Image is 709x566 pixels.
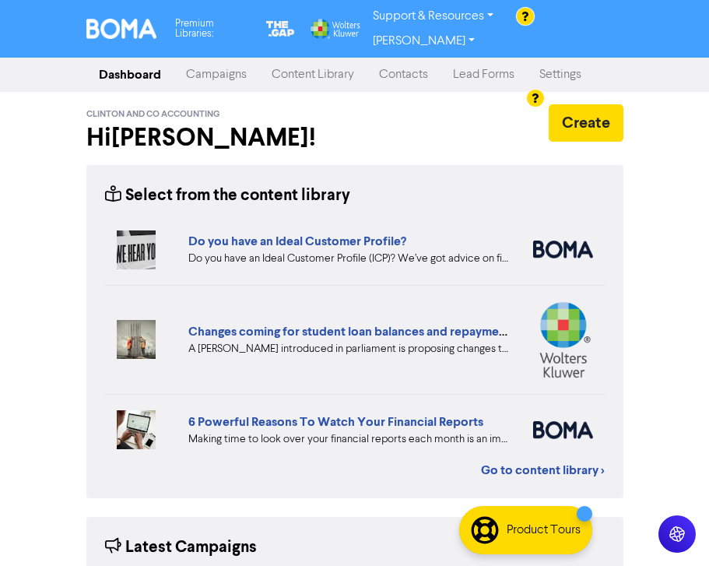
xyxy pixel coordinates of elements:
a: Changes coming for student loan balances and repayment thresholds [188,324,573,339]
div: Select from the content library [105,184,350,208]
span: Premium Libraries: [175,19,251,39]
a: Content Library [259,59,367,90]
img: Wolters Kluwer [309,19,360,39]
a: [PERSON_NAME] [360,29,487,54]
a: Lead Forms [440,59,527,90]
a: 6 Powerful Reasons To Watch Your Financial Reports [188,414,483,430]
img: wolters_kluwer [533,301,593,379]
img: BOMA Logo [86,19,156,39]
a: Settings [527,59,594,90]
img: boma_accounting [533,421,593,438]
img: The Gap [264,19,297,39]
iframe: Chat Widget [631,491,709,566]
a: Campaigns [174,59,259,90]
div: Making time to look over your financial reports each month is an important task for any business ... [188,431,510,448]
h2: Hi [PERSON_NAME] ! [86,123,343,153]
div: Latest Campaigns [105,536,257,560]
a: Dashboard [86,59,174,90]
div: A Bill introduced in parliament is proposing changes that will reduce Higher Education Loan Progr... [188,341,510,357]
span: Clinton and Co Accounting [86,109,220,120]
div: Do you have an Ideal Customer Profile (ICP)? We’ve got advice on five key elements to include in ... [188,251,510,267]
a: Support & Resources [360,4,506,29]
a: Do you have an Ideal Customer Profile? [188,234,406,249]
a: Go to content library > [481,461,605,480]
button: Create [549,104,623,142]
img: boma [533,241,593,258]
a: Contacts [367,59,440,90]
